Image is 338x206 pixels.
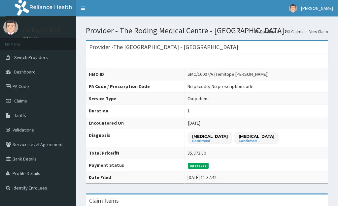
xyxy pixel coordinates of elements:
[86,68,185,80] th: HMO ID
[192,133,228,139] p: [MEDICAL_DATA]
[14,98,27,104] span: Claims
[86,147,185,159] th: Total Price(₦)
[89,44,238,50] h3: Provider - The [GEOGRAPHIC_DATA] - [GEOGRAPHIC_DATA]
[86,105,185,117] th: Duration
[187,107,190,114] div: 1
[3,20,18,35] img: User Image
[254,29,279,34] a: Dashboard
[86,171,185,184] th: Date Filed
[309,29,328,34] a: View Claim
[86,117,185,129] th: Encountered On
[89,198,119,204] h3: Claim Items
[188,120,200,126] span: [DATE]
[285,29,303,34] a: Claims
[301,5,333,11] span: [PERSON_NAME]
[187,83,253,90] div: No pacode / No prescription code
[187,95,209,102] div: Outpatient
[289,4,297,13] img: User Image
[192,139,228,143] small: Confirmed
[14,112,26,118] span: Tariffs
[23,36,39,41] a: Online
[86,80,185,93] th: PA Code / Prescription Code
[86,93,185,105] th: Service Type
[86,159,185,171] th: Payment Status
[86,129,185,147] th: Diagnosis
[239,133,274,139] p: [MEDICAL_DATA]
[188,163,209,169] span: Approved
[14,54,48,60] span: Switch Providers
[14,69,36,75] span: Dashboard
[23,27,61,33] p: roding medical
[187,174,217,181] div: [DATE] 11:37:42
[86,26,328,35] h1: Provider - The Roding Medical Centre - [GEOGRAPHIC_DATA]
[239,139,274,143] small: Confirmed
[187,71,269,77] div: SMC/10007/A (Temitope [PERSON_NAME])
[187,150,206,156] div: 35,873.80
